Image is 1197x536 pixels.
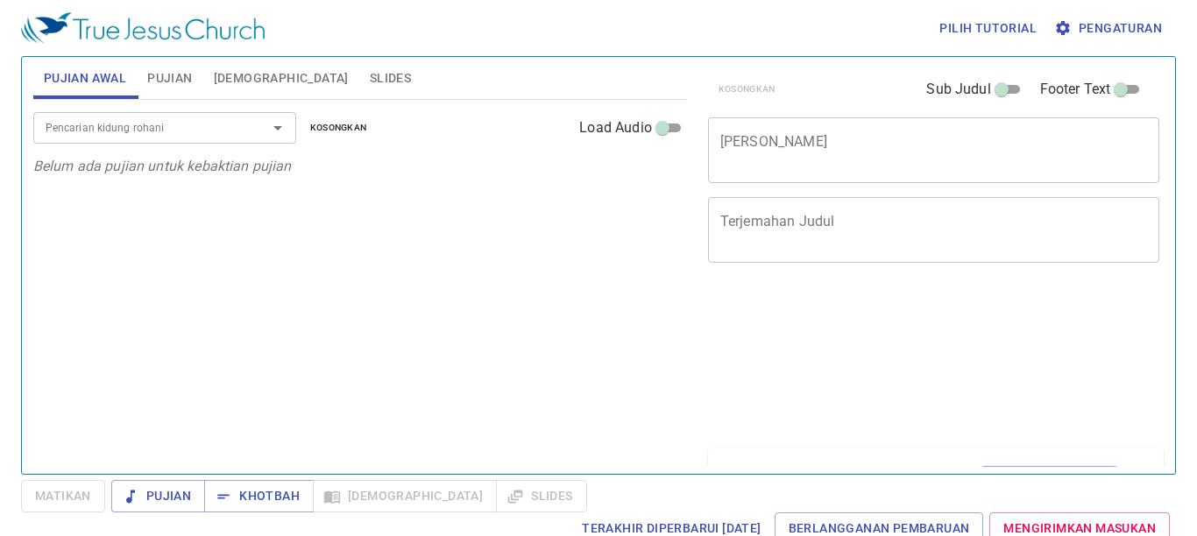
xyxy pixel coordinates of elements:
span: Footer Text [1040,79,1111,100]
span: Sub Judul [926,79,990,100]
button: Tambah ke Daftar [981,466,1118,489]
span: Slides [370,67,411,89]
button: Pilih tutorial [932,12,1044,45]
span: Pujian Awal [44,67,126,89]
span: Pujian [125,485,191,507]
button: Kosongkan [300,117,378,138]
button: Pengaturan [1051,12,1169,45]
span: Pengaturan [1058,18,1162,39]
button: Pujian [111,480,205,512]
button: Khotbah [204,480,314,512]
span: Pujian [147,67,192,89]
div: Daftar Khotbah(0)KosongkanTambah ke Daftar [708,448,1164,506]
button: Open [266,116,290,140]
iframe: from-child [701,281,1072,442]
span: [DEMOGRAPHIC_DATA] [214,67,349,89]
img: True Jesus Church [21,12,265,44]
span: Load Audio [579,117,652,138]
span: Pilih tutorial [939,18,1037,39]
i: Belum ada pujian untuk kebaktian pujian [33,158,292,174]
span: Khotbah [218,485,300,507]
span: Kosongkan [310,120,367,136]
